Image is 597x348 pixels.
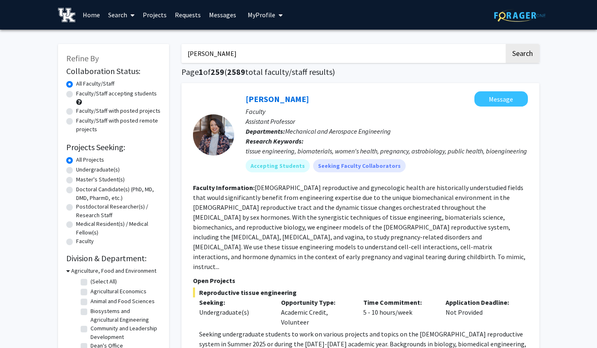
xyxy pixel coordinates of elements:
label: All Faculty/Staff [76,79,114,88]
a: Projects [139,0,171,29]
p: Faculty [246,107,528,116]
div: Undergraduate(s) [199,307,269,317]
span: My Profile [248,11,275,19]
label: Faculty/Staff with posted projects [76,107,160,115]
img: ForagerOne Logo [494,9,546,22]
span: 2589 [227,67,245,77]
a: Messages [205,0,240,29]
img: University of Kentucky Logo [58,8,76,22]
h3: Agriculture, Food and Environment [71,267,156,275]
label: Postdoctoral Researcher(s) / Research Staff [76,202,161,220]
label: Faculty/Staff with posted remote projects [76,116,161,134]
label: Medical Resident(s) / Medical Fellow(s) [76,220,161,237]
a: Search [104,0,139,29]
h2: Projects Seeking: [66,142,161,152]
span: Mechanical and Aerospace Engineering [285,127,391,135]
input: Search Keywords [181,44,504,63]
label: Doctoral Candidate(s) (PhD, MD, DMD, PharmD, etc.) [76,185,161,202]
p: Seeking: [199,297,269,307]
button: Message Samantha Zambuto [474,91,528,107]
b: Research Keywords: [246,137,304,145]
p: Assistant Professor [246,116,528,126]
span: 1 [199,67,203,77]
h2: Collaboration Status: [66,66,161,76]
h1: Page of ( total faculty/staff results) [181,67,539,77]
label: Animal and Food Sciences [91,297,155,306]
h2: Division & Department: [66,253,161,263]
span: Refine By [66,53,99,63]
span: 259 [211,67,224,77]
label: Faculty [76,237,94,246]
b: Departments: [246,127,285,135]
p: Opportunity Type: [281,297,351,307]
label: Master's Student(s) [76,175,125,184]
label: Agricultural Economics [91,287,146,296]
button: Search [506,44,539,63]
p: Open Projects [193,276,528,285]
label: Undergraduate(s) [76,165,120,174]
p: Time Commitment: [363,297,433,307]
a: Home [79,0,104,29]
iframe: Chat [6,311,35,342]
label: All Projects [76,155,104,164]
div: Academic Credit, Volunteer [275,297,357,327]
a: [PERSON_NAME] [246,94,309,104]
p: Application Deadline: [446,297,516,307]
div: tissue engineering, biomaterials, women's health, pregnancy, astrobiology, public health, bioengi... [246,146,528,156]
label: (Select All) [91,277,117,286]
label: Biosystems and Agricultural Engineering [91,307,159,324]
div: Not Provided [439,297,522,327]
label: Faculty/Staff accepting students [76,89,157,98]
mat-chip: Accepting Students [246,159,310,172]
mat-chip: Seeking Faculty Collaborators [313,159,406,172]
label: Community and Leadership Development [91,324,159,341]
div: 5 - 10 hours/week [357,297,439,327]
fg-read-more: [DEMOGRAPHIC_DATA] reproductive and gynecologic health are historically understudied fields that ... [193,183,525,271]
a: Requests [171,0,205,29]
b: Faculty Information: [193,183,255,192]
span: Reproductive tissue engineering [193,288,528,297]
